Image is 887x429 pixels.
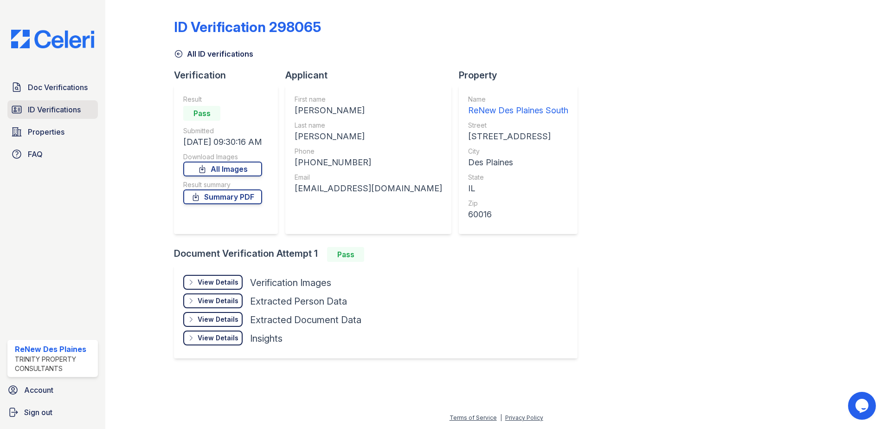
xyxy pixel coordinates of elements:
div: Pass [183,106,220,121]
span: Account [24,384,53,396]
iframe: chat widget [848,392,878,420]
div: Document Verification Attempt 1 [174,247,585,262]
div: Email [295,173,442,182]
div: Verification [174,69,285,82]
a: Properties [7,123,98,141]
div: Download Images [183,152,262,162]
div: Street [468,121,568,130]
div: IL [468,182,568,195]
div: ID Verification 298065 [174,19,321,35]
span: Properties [28,126,64,137]
span: ID Verifications [28,104,81,115]
a: All Images [183,162,262,176]
div: ReNew Des Plaines [15,344,94,355]
div: [EMAIL_ADDRESS][DOMAIN_NAME] [295,182,442,195]
div: [STREET_ADDRESS] [468,130,568,143]
a: Summary PDF [183,189,262,204]
div: Result [183,95,262,104]
a: All ID verifications [174,48,253,59]
a: Sign out [4,403,102,422]
div: Extracted Document Data [250,313,361,326]
div: Verification Images [250,276,331,289]
a: Doc Verifications [7,78,98,97]
a: Name ReNew Des Plaines South [468,95,568,117]
div: View Details [198,333,238,343]
a: Terms of Service [450,414,497,421]
span: FAQ [28,149,43,160]
div: View Details [198,296,238,305]
span: Doc Verifications [28,82,88,93]
div: ReNew Des Plaines South [468,104,568,117]
div: State [468,173,568,182]
div: View Details [198,315,238,324]
div: Trinity Property Consultants [15,355,94,373]
a: Privacy Policy [505,414,543,421]
div: 60016 [468,208,568,221]
div: Name [468,95,568,104]
div: Submitted [183,126,262,136]
div: Applicant [285,69,459,82]
a: Account [4,381,102,399]
div: [DATE] 09:30:16 AM [183,136,262,149]
div: Pass [327,247,364,262]
div: [PHONE_NUMBER] [295,156,442,169]
div: Property [459,69,585,82]
div: Insights [250,332,283,345]
div: City [468,147,568,156]
a: ID Verifications [7,100,98,119]
div: Last name [295,121,442,130]
div: Extracted Person Data [250,295,347,308]
img: CE_Logo_Blue-a8612792a0a2168367f1c8372b55b34899dd931a85d93a1a3d3e32e68fde9ad4.png [4,30,102,48]
div: | [500,414,502,421]
div: [PERSON_NAME] [295,104,442,117]
div: Zip [468,199,568,208]
a: FAQ [7,145,98,163]
div: [PERSON_NAME] [295,130,442,143]
span: Sign out [24,407,52,418]
div: Result summary [183,180,262,189]
div: Phone [295,147,442,156]
div: View Details [198,278,238,287]
div: First name [295,95,442,104]
div: Des Plaines [468,156,568,169]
